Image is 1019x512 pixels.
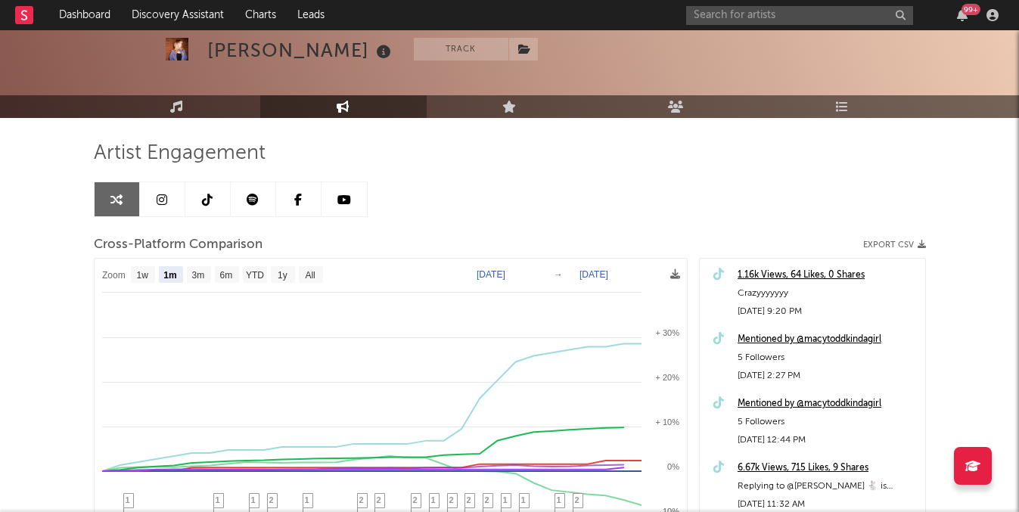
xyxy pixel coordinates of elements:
text: + 30% [655,328,679,337]
span: 2 [485,495,489,504]
text: 0% [667,462,679,471]
div: Replying to @[PERSON_NAME] 🐇 is correct 🙂 [738,477,918,495]
button: 99+ [957,9,968,21]
div: 99 + [962,4,980,15]
span: 1 [251,495,256,504]
div: [DATE] 2:27 PM [738,367,918,385]
text: → [554,269,563,280]
a: Mentioned by @macytoddkindagirl [738,330,918,349]
span: Cross-Platform Comparison [94,236,263,254]
span: 1 [431,495,436,504]
a: Mentioned by @macytoddkindagirl [738,395,918,413]
text: 6m [219,270,232,281]
span: 1 [126,495,130,504]
span: 2 [449,495,454,504]
text: YTD [245,270,263,281]
span: 2 [269,495,274,504]
div: [DATE] 12:44 PM [738,431,918,449]
span: 1 [521,495,526,504]
text: + 10% [655,417,679,427]
text: 3m [191,270,204,281]
span: 1 [557,495,561,504]
text: + 20% [655,373,679,382]
span: 1 [305,495,309,504]
span: 1 [216,495,220,504]
button: Track [414,38,508,61]
text: [DATE] [579,269,608,280]
div: 5 Followers [738,349,918,367]
text: 1m [163,270,176,281]
input: Search for artists [686,6,913,25]
button: Export CSV [863,240,926,250]
a: 1.16k Views, 64 Likes, 0 Shares [738,266,918,284]
span: 2 [377,495,381,504]
span: 1 [503,495,508,504]
div: [PERSON_NAME] [207,38,395,63]
div: 5 Followers [738,413,918,431]
span: 2 [413,495,418,504]
text: Zoom [102,270,126,281]
span: 2 [467,495,471,504]
a: 6.67k Views, 715 Likes, 9 Shares [738,459,918,477]
div: [DATE] 9:20 PM [738,303,918,321]
span: 2 [575,495,579,504]
text: [DATE] [477,269,505,280]
text: 1y [278,270,287,281]
text: 1w [136,270,148,281]
span: Artist Engagement [94,144,266,163]
div: Crazyyyyyyy [738,284,918,303]
text: All [305,270,315,281]
span: 2 [359,495,364,504]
